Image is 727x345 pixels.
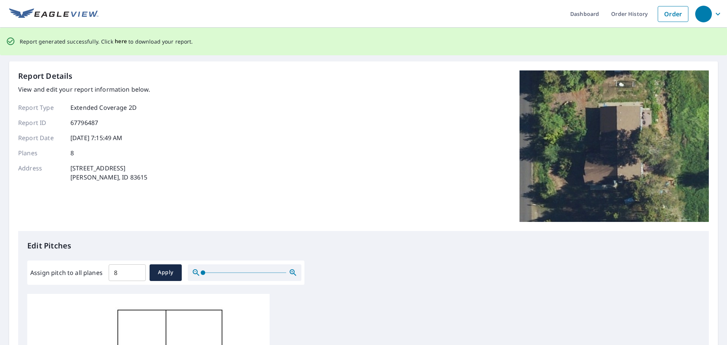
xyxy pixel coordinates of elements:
[70,103,137,112] p: Extended Coverage 2D
[18,118,64,127] p: Report ID
[18,103,64,112] p: Report Type
[18,133,64,142] p: Report Date
[520,70,709,222] img: Top image
[115,37,127,46] button: here
[18,70,73,82] p: Report Details
[70,164,147,182] p: [STREET_ADDRESS] [PERSON_NAME], ID 83615
[18,148,64,158] p: Planes
[27,240,700,251] p: Edit Pitches
[109,262,146,283] input: 00.0
[70,118,98,127] p: 67796487
[70,148,74,158] p: 8
[30,268,103,277] label: Assign pitch to all planes
[156,268,176,277] span: Apply
[18,164,64,182] p: Address
[20,37,193,46] p: Report generated successfully. Click to download your report.
[150,264,182,281] button: Apply
[18,85,150,94] p: View and edit your report information below.
[658,6,688,22] a: Order
[70,133,123,142] p: [DATE] 7:15:49 AM
[9,8,98,20] img: EV Logo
